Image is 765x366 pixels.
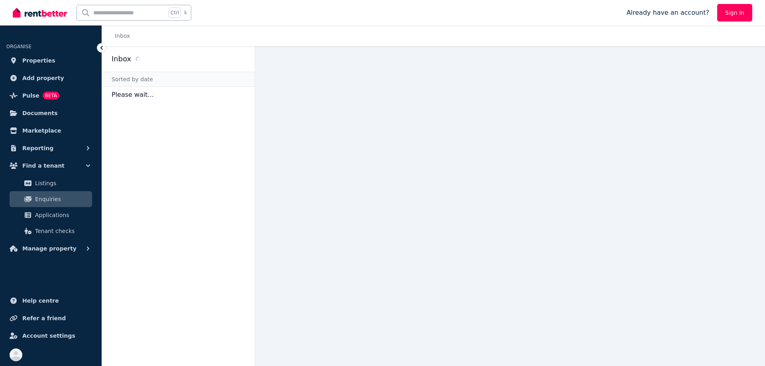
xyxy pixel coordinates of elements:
[10,175,92,191] a: Listings
[6,293,95,309] a: Help centre
[6,241,95,256] button: Manage property
[35,210,89,220] span: Applications
[6,53,95,69] a: Properties
[115,33,130,39] a: Inbox
[35,194,89,204] span: Enquiries
[6,44,31,49] span: ORGANISE
[10,223,92,239] a: Tenant checks
[6,105,95,121] a: Documents
[184,10,187,16] span: k
[717,4,752,22] a: Sign In
[6,328,95,344] a: Account settings
[6,158,95,174] button: Find a tenant
[22,313,66,323] span: Refer a friend
[22,143,53,153] span: Reporting
[22,296,59,305] span: Help centre
[169,8,181,18] span: Ctrl
[13,7,67,19] img: RentBetter
[22,91,39,100] span: Pulse
[35,226,89,236] span: Tenant checks
[22,108,58,118] span: Documents
[6,310,95,326] a: Refer a friend
[10,191,92,207] a: Enquiries
[43,92,59,100] span: BETA
[102,72,255,87] div: Sorted by date
[22,161,65,170] span: Find a tenant
[22,56,55,65] span: Properties
[6,123,95,139] a: Marketplace
[6,88,95,104] a: PulseBETA
[112,53,131,65] h2: Inbox
[22,244,76,253] span: Manage property
[626,8,709,18] span: Already have an account?
[6,140,95,156] button: Reporting
[35,178,89,188] span: Listings
[6,70,95,86] a: Add property
[22,331,75,341] span: Account settings
[10,207,92,223] a: Applications
[102,87,255,103] p: Please wait...
[22,73,64,83] span: Add property
[22,126,61,135] span: Marketplace
[102,25,139,46] nav: Breadcrumb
